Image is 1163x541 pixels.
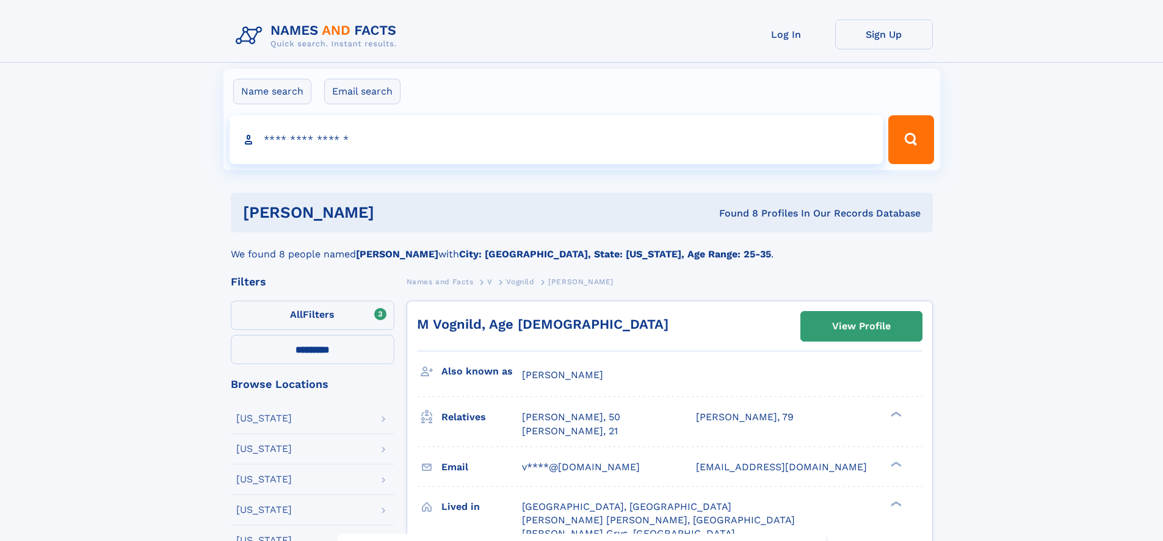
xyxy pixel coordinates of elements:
[441,496,522,517] h3: Lived in
[233,79,311,104] label: Name search
[888,115,933,164] button: Search Button
[487,274,493,289] a: V
[506,278,534,286] span: Vognild
[888,410,902,418] div: ❯
[230,115,883,164] input: search input
[548,278,614,286] span: [PERSON_NAME]
[522,425,618,438] a: [PERSON_NAME], 21
[441,361,522,382] h3: Also known as
[243,205,547,220] h1: [PERSON_NAME]
[522,528,735,539] span: [PERSON_NAME] Grvs, [GEOGRAPHIC_DATA]
[522,501,731,512] span: [GEOGRAPHIC_DATA], [GEOGRAPHIC_DATA]
[236,505,292,515] div: [US_STATE]
[236,475,292,484] div: [US_STATE]
[888,500,902,507] div: ❯
[546,207,921,220] div: Found 8 Profiles In Our Records Database
[737,20,835,49] a: Log In
[522,369,603,381] span: [PERSON_NAME]
[407,274,474,289] a: Names and Facts
[417,317,668,332] a: M Vognild, Age [DEMOGRAPHIC_DATA]
[290,309,303,320] span: All
[231,301,394,330] label: Filters
[231,232,933,262] div: We found 8 people named with .
[324,79,400,104] label: Email search
[506,274,534,289] a: Vognild
[522,514,795,526] span: [PERSON_NAME] [PERSON_NAME], [GEOGRAPHIC_DATA]
[888,460,902,468] div: ❯
[231,379,394,390] div: Browse Locations
[801,312,922,341] a: View Profile
[236,444,292,454] div: [US_STATE]
[835,20,933,49] a: Sign Up
[441,407,522,428] h3: Relatives
[832,312,891,340] div: View Profile
[522,410,620,424] a: [PERSON_NAME], 50
[487,278,493,286] span: V
[231,276,394,287] div: Filters
[459,248,771,260] b: City: [GEOGRAPHIC_DATA], State: [US_STATE], Age Range: 25-35
[236,414,292,423] div: [US_STATE]
[441,457,522,478] h3: Email
[356,248,438,260] b: [PERSON_NAME]
[696,461,867,473] span: [EMAIL_ADDRESS][DOMAIN_NAME]
[231,20,407,52] img: Logo Names and Facts
[696,410,794,424] a: [PERSON_NAME], 79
